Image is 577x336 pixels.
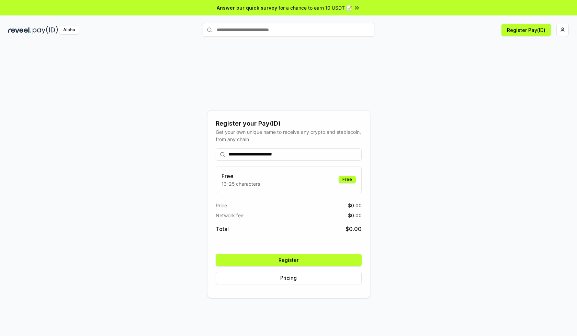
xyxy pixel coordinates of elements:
button: Pricing [216,272,362,284]
div: Get your own unique name to receive any crypto and stablecoin, from any chain [216,128,362,143]
span: $ 0.00 [348,212,362,219]
span: $ 0.00 [348,202,362,209]
span: Total [216,225,229,233]
img: pay_id [33,26,58,34]
span: Answer our quick survey [217,4,277,11]
div: Register your Pay(ID) [216,119,362,128]
p: 13-25 characters [222,180,260,187]
span: Price [216,202,227,209]
span: for a chance to earn 10 USDT 📝 [279,4,352,11]
img: reveel_dark [8,26,31,34]
span: $ 0.00 [346,225,362,233]
button: Register Pay(ID) [501,24,551,36]
div: Alpha [59,26,79,34]
span: Network fee [216,212,244,219]
div: Free [339,176,356,183]
h3: Free [222,172,260,180]
button: Register [216,254,362,266]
